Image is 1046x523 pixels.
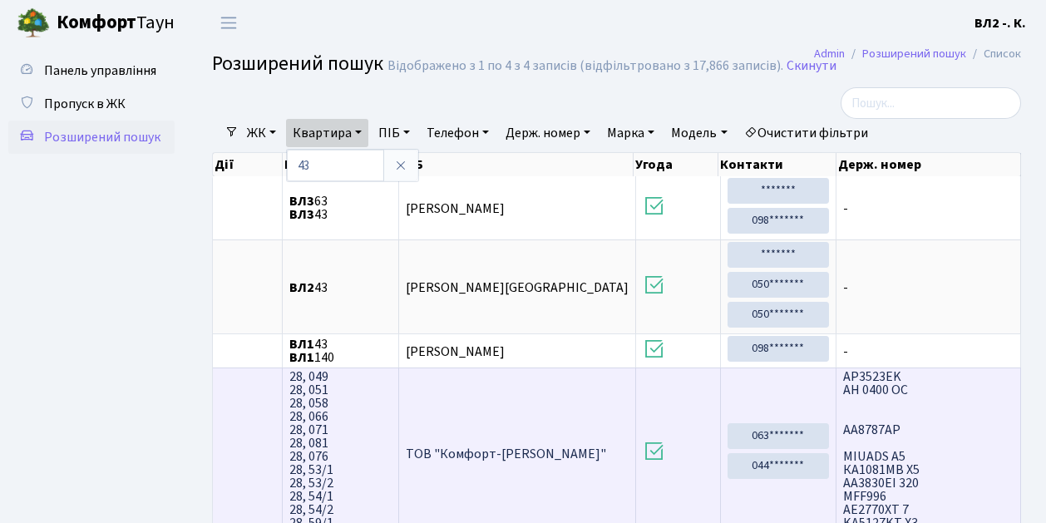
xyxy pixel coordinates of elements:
[634,153,719,176] th: Угода
[289,335,314,353] b: ВЛ1
[289,279,314,297] b: ВЛ2
[862,45,966,62] a: Розширений пошук
[283,153,401,176] th: Квартира
[289,338,392,364] span: 43 140
[8,121,175,154] a: Розширений пошук
[974,13,1026,33] a: ВЛ2 -. К.
[499,119,597,147] a: Держ. номер
[406,343,505,361] span: [PERSON_NAME]
[974,14,1026,32] b: ВЛ2 -. К.
[387,58,783,74] div: Відображено з 1 по 4 з 4 записів (відфільтровано з 17,866 записів).
[289,192,314,210] b: ВЛ3
[289,195,392,221] span: 63 43
[213,153,283,176] th: Дії
[289,348,314,367] b: ВЛ1
[718,153,836,176] th: Контакти
[289,205,314,224] b: ВЛ3
[406,279,629,297] span: [PERSON_NAME][GEOGRAPHIC_DATA]
[8,54,175,87] a: Панель управління
[401,153,634,176] th: ПІБ
[289,281,392,294] span: 43
[814,45,845,62] a: Admin
[420,119,496,147] a: Телефон
[208,9,249,37] button: Переключити навігацію
[843,345,1014,358] span: -
[841,87,1021,119] input: Пошук...
[212,49,383,78] span: Розширений пошук
[787,58,836,74] a: Скинути
[57,9,136,36] b: Комфорт
[44,128,160,146] span: Розширений пошук
[789,37,1046,72] nav: breadcrumb
[664,119,733,147] a: Модель
[17,7,50,40] img: logo.png
[57,9,175,37] span: Таун
[843,281,1014,294] span: -
[600,119,661,147] a: Марка
[240,119,283,147] a: ЖК
[406,200,505,218] span: [PERSON_NAME]
[843,202,1014,215] span: -
[372,119,417,147] a: ПІБ
[286,119,368,147] a: Квартира
[738,119,875,147] a: Очистити фільтри
[966,45,1021,63] li: Список
[406,445,606,463] span: ТОВ "Комфорт-[PERSON_NAME]"
[44,95,126,113] span: Пропуск в ЖК
[836,153,1021,176] th: Держ. номер
[44,62,156,80] span: Панель управління
[8,87,175,121] a: Пропуск в ЖК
